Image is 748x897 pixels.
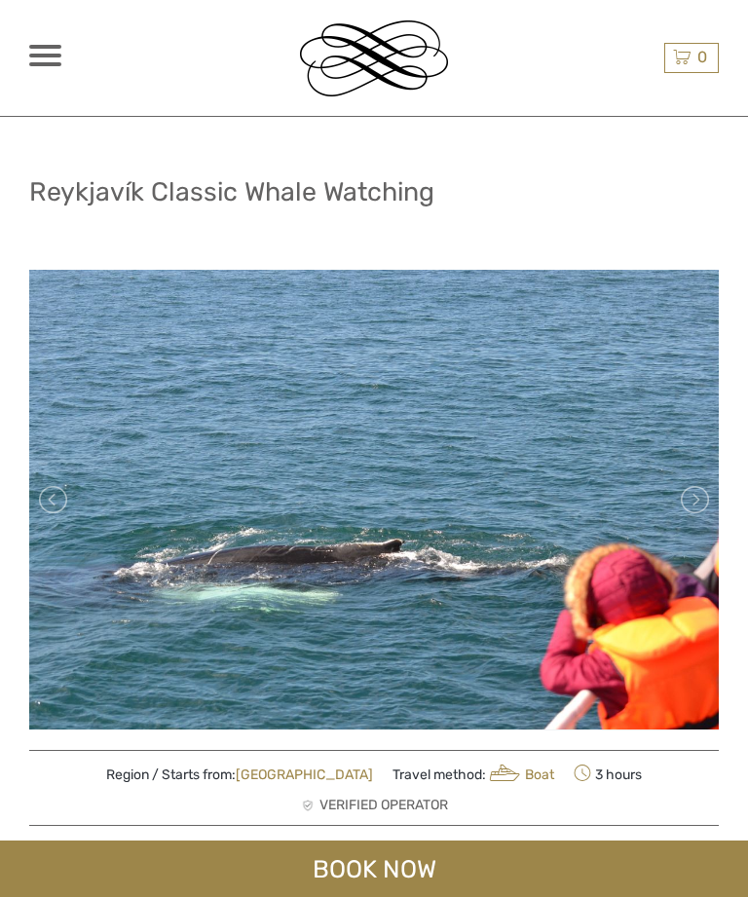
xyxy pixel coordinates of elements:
[319,796,448,815] span: Verified Operator
[486,766,554,783] a: Boat
[27,34,220,50] p: We're away right now. Please check back later!
[29,270,719,729] img: efe427281087474c88d0068caffd42eb_main_slider.jpeg
[393,761,554,786] span: Travel method:
[29,176,434,207] h1: Reykjavík Classic Whale Watching
[301,799,315,812] img: verified_operator_grey_128.png
[694,48,710,66] span: 0
[574,761,643,786] span: 3 hours
[106,766,373,785] span: Region / Starts from:
[236,766,373,783] a: [GEOGRAPHIC_DATA]
[300,20,448,96] img: Reykjavik Residence
[224,30,247,54] button: Open LiveChat chat widget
